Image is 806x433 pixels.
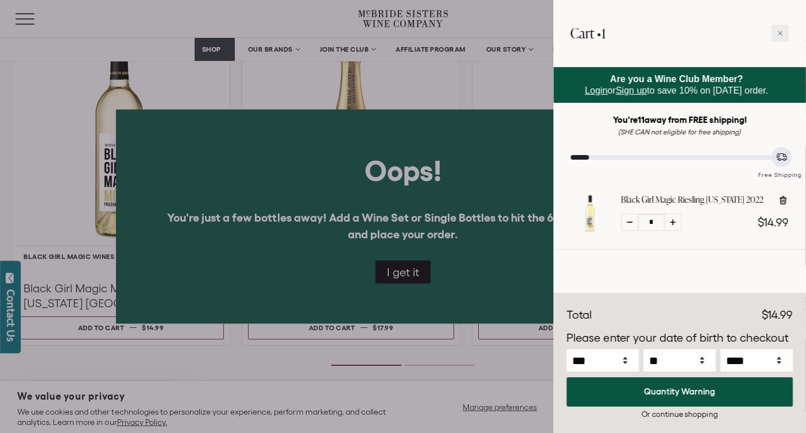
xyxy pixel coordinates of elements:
h2: Cart • [571,17,606,49]
span: $14.99 [762,308,793,321]
a: Login [585,86,607,95]
p: Please enter your date of birth to checkout [567,330,793,347]
strong: You're away from FREE shipping! [613,115,747,125]
div: Or continue shopping [567,409,793,420]
span: or to save 10% on [DATE] order. [585,74,768,95]
span: 11 [638,115,645,125]
a: Black Girl Magic Riesling [US_STATE] 2022 [621,194,764,206]
div: Free Shipping [754,160,806,180]
div: Total [567,307,592,324]
strong: Are you a Wine Club Member? [610,74,743,84]
a: Sign up [616,86,647,95]
span: $14.99 [758,216,789,229]
a: Black Girl Magic Riesling California 2022 [571,223,610,235]
em: (SHE CAN not eligible for free shipping) [618,128,741,136]
button: Quantity Warning [567,377,793,407]
span: 1 [602,24,606,42]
